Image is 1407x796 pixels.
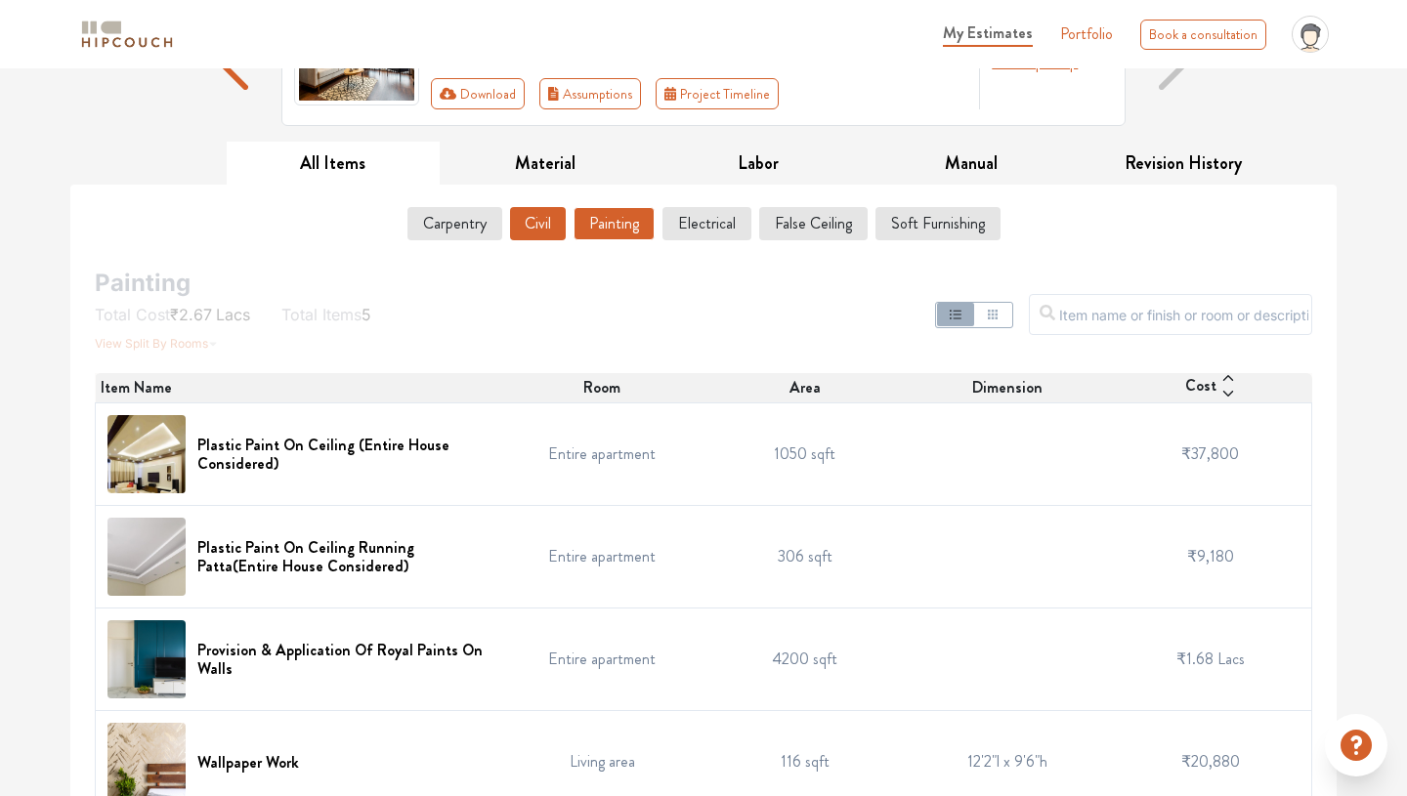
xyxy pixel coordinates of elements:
[78,13,176,57] span: logo-horizontal.svg
[107,518,186,596] img: Plastic Paint On Ceiling Running Patta(Entire House Considered)
[197,538,490,575] h6: Plastic Paint On Ceiling Running Patta(Entire House Considered)
[656,78,779,109] button: Project Timeline
[407,207,502,240] button: Carpentry
[759,207,868,240] button: False Ceiling
[1029,294,1312,335] input: Item name or finish or room or description
[431,78,968,109] div: Toolbar with button groups
[1176,648,1214,670] span: ₹1.68
[95,336,208,351] span: View Split By Rooms
[703,506,907,608] td: 306 sqft
[431,78,526,109] button: Download
[1185,374,1216,401] span: Cost
[943,21,1033,44] span: My Estimates
[95,305,170,324] span: Total Cost
[875,207,1001,240] button: Soft Furnishing
[95,275,191,291] h5: Painting
[227,142,440,186] button: All Items
[703,403,907,506] td: 1050 sqft
[107,620,186,698] img: Provision & Application Of Royal Paints On Walls
[170,305,212,324] span: ₹2.67
[1140,20,1266,50] div: Book a consultation
[1060,22,1113,46] a: Portfolio
[583,376,620,399] span: Room
[789,376,821,399] span: Area
[440,142,653,186] button: Material
[703,608,907,711] td: 4200 sqft
[1181,442,1239,465] span: ₹37,800
[281,305,362,324] span: Total Items
[501,506,704,608] td: Entire apartment
[1181,750,1240,773] span: ₹20,880
[574,207,655,240] button: Painting
[197,641,490,678] h6: Provision & Application Of Royal Paints On Walls
[501,608,704,711] td: Entire apartment
[197,436,490,473] h6: Plastic Paint On Ceiling (Entire House Considered)
[510,207,566,240] button: Civil
[281,303,371,326] li: 5
[101,376,172,399] span: Item Name
[1077,142,1290,186] button: Revision History
[501,403,704,506] td: Entire apartment
[197,753,299,772] h6: Wallpaper Work
[1187,545,1234,567] span: ₹9,180
[652,142,865,186] button: Labor
[865,142,1078,186] button: Manual
[107,415,186,493] img: Plastic Paint On Ceiling (Entire House Considered)
[78,18,176,52] img: logo-horizontal.svg
[662,207,751,240] button: Electrical
[972,376,1043,399] span: Dimension
[216,305,250,324] span: Lacs
[1217,648,1245,670] span: Lacs
[539,78,641,109] button: Assumptions
[431,78,794,109] div: First group
[95,326,218,354] button: View Split By Rooms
